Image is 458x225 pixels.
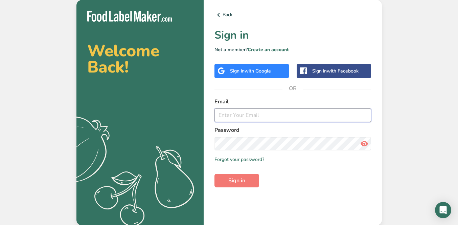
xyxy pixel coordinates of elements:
[214,46,371,53] p: Not a member?
[214,27,371,43] h1: Sign in
[327,68,359,74] span: with Facebook
[230,67,271,75] div: Sign in
[312,67,359,75] div: Sign in
[228,177,245,185] span: Sign in
[282,78,303,99] span: OR
[214,98,371,106] label: Email
[87,11,172,22] img: Food Label Maker
[214,108,371,122] input: Enter Your Email
[214,11,371,19] a: Back
[248,46,289,53] a: Create an account
[245,68,271,74] span: with Google
[214,156,264,163] a: Forgot your password?
[214,126,371,134] label: Password
[214,174,259,187] button: Sign in
[87,43,193,75] h2: Welcome Back!
[435,202,451,218] div: Open Intercom Messenger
